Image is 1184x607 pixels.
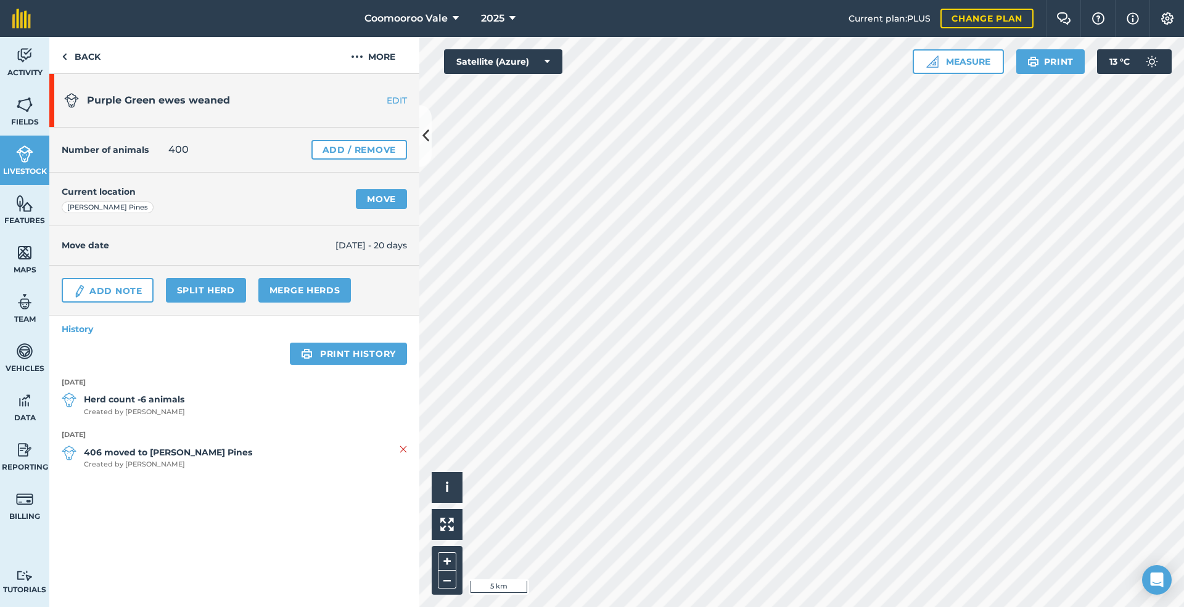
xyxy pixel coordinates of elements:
img: svg+xml;base64,PHN2ZyB4bWxucz0iaHR0cDovL3d3dy53My5vcmcvMjAwMC9zdmciIHdpZHRoPSI1NiIgaGVpZ2h0PSI2MC... [16,96,33,114]
h4: Number of animals [62,143,149,157]
a: History [49,316,419,343]
div: [PERSON_NAME] Pines [62,202,154,214]
img: svg+xml;base64,PHN2ZyB4bWxucz0iaHR0cDovL3d3dy53My5vcmcvMjAwMC9zdmciIHdpZHRoPSIxOSIgaGVpZ2h0PSIyNC... [1027,54,1039,69]
img: svg+xml;base64,PHN2ZyB4bWxucz0iaHR0cDovL3d3dy53My5vcmcvMjAwMC9zdmciIHdpZHRoPSI5IiBoZWlnaHQ9IjI0Ii... [62,49,67,64]
button: + [438,552,456,571]
a: Change plan [940,9,1034,28]
img: svg+xml;base64,PD94bWwgdmVyc2lvbj0iMS4wIiBlbmNvZGluZz0idXRmLTgiPz4KPCEtLSBHZW5lcmF0b3I6IEFkb2JlIE... [16,145,33,163]
img: svg+xml;base64,PD94bWwgdmVyc2lvbj0iMS4wIiBlbmNvZGluZz0idXRmLTgiPz4KPCEtLSBHZW5lcmF0b3I6IEFkb2JlIE... [16,490,33,508]
button: – [438,571,456,589]
span: 2025 [481,11,504,26]
span: Current plan : PLUS [849,12,931,25]
a: Split herd [166,278,246,303]
img: A question mark icon [1091,12,1106,25]
span: i [445,479,449,495]
img: svg+xml;base64,PD94bWwgdmVyc2lvbj0iMS4wIiBlbmNvZGluZz0idXRmLTgiPz4KPCEtLSBHZW5lcmF0b3I6IEFkb2JlIE... [73,284,86,299]
img: svg+xml;base64,PD94bWwgdmVyc2lvbj0iMS4wIiBlbmNvZGluZz0idXRmLTgiPz4KPCEtLSBHZW5lcmF0b3I6IEFkb2JlIE... [16,46,33,65]
button: Satellite (Azure) [444,49,562,74]
img: svg+xml;base64,PD94bWwgdmVyc2lvbj0iMS4wIiBlbmNvZGluZz0idXRmLTgiPz4KPCEtLSBHZW5lcmF0b3I6IEFkb2JlIE... [62,446,76,460]
div: Open Intercom Messenger [1142,565,1172,595]
a: Merge Herds [258,278,351,303]
img: Ruler icon [926,55,939,68]
img: svg+xml;base64,PHN2ZyB4bWxucz0iaHR0cDovL3d3dy53My5vcmcvMjAwMC9zdmciIHdpZHRoPSIyMCIgaGVpZ2h0PSIyNC... [351,49,363,64]
strong: [DATE] [62,377,407,388]
img: svg+xml;base64,PHN2ZyB4bWxucz0iaHR0cDovL3d3dy53My5vcmcvMjAwMC9zdmciIHdpZHRoPSI1NiIgaGVpZ2h0PSI2MC... [16,194,33,213]
button: Measure [913,49,1004,74]
img: svg+xml;base64,PD94bWwgdmVyc2lvbj0iMS4wIiBlbmNvZGluZz0idXRmLTgiPz4KPCEtLSBHZW5lcmF0b3I6IEFkb2JlIE... [64,93,79,108]
span: [DATE] - 20 days [335,238,407,252]
button: Print [1016,49,1085,74]
strong: [DATE] [62,430,407,441]
img: svg+xml;base64,PD94bWwgdmVyc2lvbj0iMS4wIiBlbmNvZGluZz0idXRmLTgiPz4KPCEtLSBHZW5lcmF0b3I6IEFkb2JlIE... [16,391,33,410]
a: Back [49,37,113,73]
span: Purple Green ewes weaned [87,94,230,106]
img: svg+xml;base64,PD94bWwgdmVyc2lvbj0iMS4wIiBlbmNvZGluZz0idXRmLTgiPz4KPCEtLSBHZW5lcmF0b3I6IEFkb2JlIE... [1140,49,1164,74]
img: Two speech bubbles overlapping with the left bubble in the forefront [1056,12,1071,25]
img: svg+xml;base64,PD94bWwgdmVyc2lvbj0iMS4wIiBlbmNvZGluZz0idXRmLTgiPz4KPCEtLSBHZW5lcmF0b3I6IEFkb2JlIE... [62,393,76,407]
span: Created by [PERSON_NAME] [84,459,252,470]
img: svg+xml;base64,PD94bWwgdmVyc2lvbj0iMS4wIiBlbmNvZGluZz0idXRmLTgiPz4KPCEtLSBHZW5lcmF0b3I6IEFkb2JlIE... [16,342,33,361]
strong: 406 moved to [PERSON_NAME] Pines [84,446,252,459]
strong: Herd count -6 animals [84,393,185,406]
span: 400 [168,142,189,157]
a: EDIT [342,94,419,107]
button: More [327,37,419,73]
button: i [432,472,462,503]
button: 13 °C [1097,49,1172,74]
a: Print history [290,343,407,365]
h4: Move date [62,238,335,252]
img: A cog icon [1160,12,1175,25]
span: Created by [PERSON_NAME] [84,407,185,418]
img: svg+xml;base64,PD94bWwgdmVyc2lvbj0iMS4wIiBlbmNvZGluZz0idXRmLTgiPz4KPCEtLSBHZW5lcmF0b3I6IEFkb2JlIE... [16,570,33,582]
a: Add Note [62,278,154,303]
img: svg+xml;base64,PHN2ZyB4bWxucz0iaHR0cDovL3d3dy53My5vcmcvMjAwMC9zdmciIHdpZHRoPSIyMiIgaGVpZ2h0PSIzMC... [400,442,407,457]
img: svg+xml;base64,PHN2ZyB4bWxucz0iaHR0cDovL3d3dy53My5vcmcvMjAwMC9zdmciIHdpZHRoPSIxNyIgaGVpZ2h0PSIxNy... [1127,11,1139,26]
a: Move [356,189,407,209]
img: svg+xml;base64,PHN2ZyB4bWxucz0iaHR0cDovL3d3dy53My5vcmcvMjAwMC9zdmciIHdpZHRoPSI1NiIgaGVpZ2h0PSI2MC... [16,243,33,262]
img: Four arrows, one pointing top left, one top right, one bottom right and the last bottom left [440,518,454,531]
span: 13 ° C [1109,49,1130,74]
h4: Current location [62,185,136,198]
img: svg+xml;base64,PD94bWwgdmVyc2lvbj0iMS4wIiBlbmNvZGluZz0idXRmLTgiPz4KPCEtLSBHZW5lcmF0b3I6IEFkb2JlIE... [16,441,33,459]
img: fieldmargin Logo [12,9,31,28]
img: svg+xml;base64,PD94bWwgdmVyc2lvbj0iMS4wIiBlbmNvZGluZz0idXRmLTgiPz4KPCEtLSBHZW5lcmF0b3I6IEFkb2JlIE... [16,293,33,311]
img: svg+xml;base64,PHN2ZyB4bWxucz0iaHR0cDovL3d3dy53My5vcmcvMjAwMC9zdmciIHdpZHRoPSIxOSIgaGVpZ2h0PSIyNC... [301,346,313,361]
a: Add / Remove [311,140,407,160]
span: Coomooroo Vale [364,11,448,26]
